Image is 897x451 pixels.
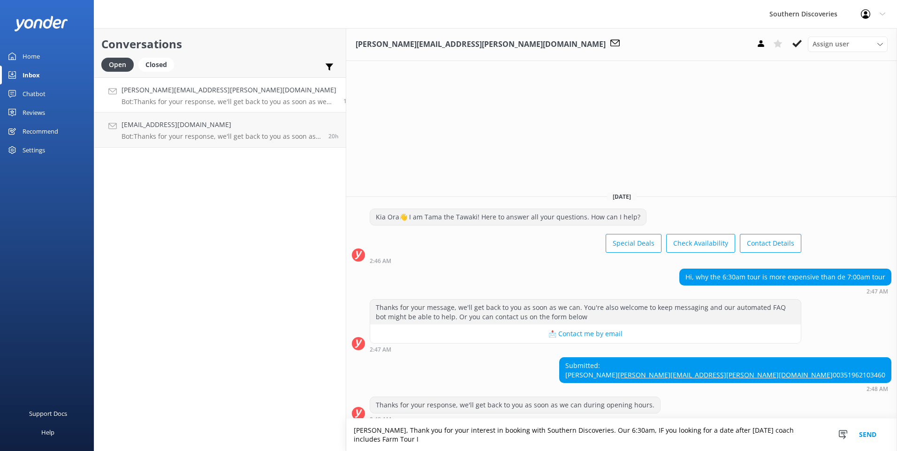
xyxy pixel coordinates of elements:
[370,416,661,422] div: Sep 06 2025 02:48am (UTC +12:00) Pacific/Auckland
[740,234,801,253] button: Contact Details
[356,38,606,51] h3: [PERSON_NAME][EMAIL_ADDRESS][PERSON_NAME][DOMAIN_NAME]
[138,59,179,69] a: Closed
[343,97,354,105] span: Sep 06 2025 02:48am (UTC +12:00) Pacific/Auckland
[23,103,45,122] div: Reviews
[867,386,888,392] strong: 2:48 AM
[101,35,339,53] h2: Conversations
[666,234,735,253] button: Check Availability
[808,37,888,52] div: Assign User
[679,288,891,294] div: Sep 06 2025 02:47am (UTC +12:00) Pacific/Auckland
[94,77,346,113] a: [PERSON_NAME][EMAIL_ADDRESS][PERSON_NAME][DOMAIN_NAME]Bot:Thanks for your response, we'll get bac...
[101,59,138,69] a: Open
[101,58,134,72] div: Open
[370,417,391,422] strong: 2:48 AM
[122,98,336,106] p: Bot: Thanks for your response, we'll get back to you as soon as we can during opening hours.
[370,324,801,343] button: 📩 Contact me by email
[867,289,888,294] strong: 2:47 AM
[94,113,346,148] a: [EMAIL_ADDRESS][DOMAIN_NAME]Bot:Thanks for your response, we'll get back to you as soon as we can...
[607,193,637,201] span: [DATE]
[370,347,391,353] strong: 2:47 AM
[370,346,801,353] div: Sep 06 2025 02:47am (UTC +12:00) Pacific/Auckland
[122,85,336,95] h4: [PERSON_NAME][EMAIL_ADDRESS][PERSON_NAME][DOMAIN_NAME]
[560,358,891,383] div: Submitted: [PERSON_NAME] 00351962103460
[559,385,891,392] div: Sep 06 2025 02:48am (UTC +12:00) Pacific/Auckland
[370,209,646,225] div: Kia Ora👋 I am Tama the Tawaki! Here to answer all your questions. How can I help?
[680,269,891,285] div: Hi, why the 6:30am tour is more expensive than de 7:00am tour
[606,234,661,253] button: Special Deals
[23,47,40,66] div: Home
[370,300,801,324] div: Thanks for your message, we'll get back to you as soon as we can. You're also welcome to keep mes...
[29,404,67,423] div: Support Docs
[328,132,339,140] span: Sep 05 2025 04:41pm (UTC +12:00) Pacific/Auckland
[850,419,885,451] button: Send
[138,58,174,72] div: Closed
[41,423,54,442] div: Help
[346,419,897,451] textarea: [PERSON_NAME], Thank you for your interest in booking with Southern Discoveries. Our 6:30am, IF y...
[122,132,321,141] p: Bot: Thanks for your response, we'll get back to you as soon as we can during opening hours.
[14,16,68,31] img: yonder-white-logo.png
[618,370,833,379] a: [PERSON_NAME][EMAIL_ADDRESS][PERSON_NAME][DOMAIN_NAME]
[370,397,660,413] div: Thanks for your response, we'll get back to you as soon as we can during opening hours.
[122,120,321,130] h4: [EMAIL_ADDRESS][DOMAIN_NAME]
[23,122,58,141] div: Recommend
[813,39,849,49] span: Assign user
[23,66,40,84] div: Inbox
[370,258,391,264] strong: 2:46 AM
[23,84,46,103] div: Chatbot
[370,257,801,264] div: Sep 06 2025 02:46am (UTC +12:00) Pacific/Auckland
[23,141,45,159] div: Settings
